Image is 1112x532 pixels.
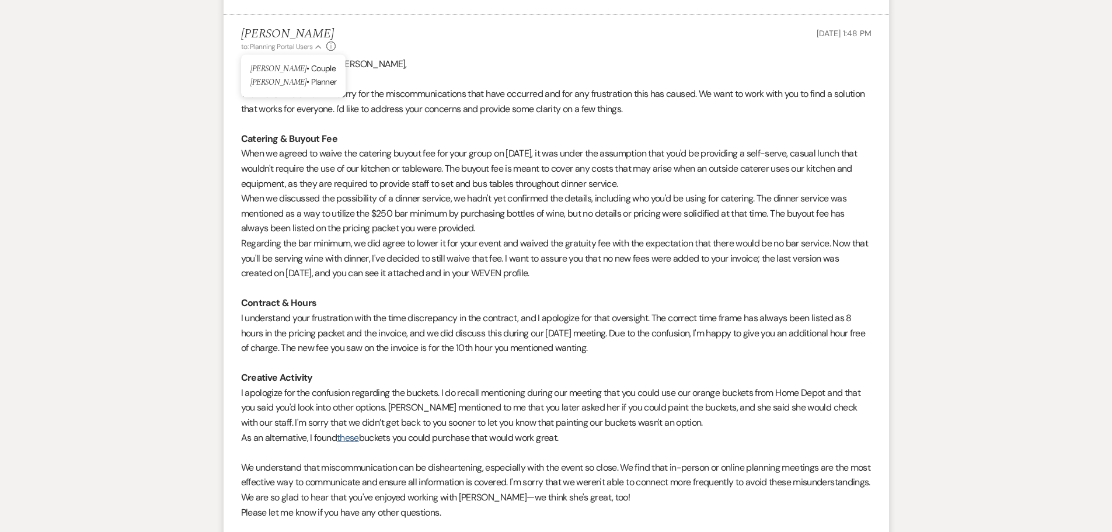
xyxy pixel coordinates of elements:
[250,62,337,76] p: • Couple
[241,133,338,145] strong: Catering & Buyout Fee
[817,28,871,39] span: [DATE] 1:48 PM
[241,430,872,446] p: As an alternative, I found buckets you could purchase that would work great.
[241,460,872,490] p: We understand that miscommunication can be disheartening, especially with the event so close. We ...
[241,371,313,384] strong: Creative Activity
[241,311,872,356] p: I understand your frustration with the time discrepancy in the contract, and I apologize for that...
[241,297,317,309] strong: Contract & Hours
[241,236,872,281] p: Regarding the bar minimum, we did agree to lower it for your event and waived the gratuity fee wi...
[241,42,313,51] span: to: Planning Portal Users
[250,76,337,89] p: • Planner
[241,27,336,41] h5: [PERSON_NAME]
[241,385,872,430] p: I apologize for the confusion regarding the buckets. I do recall mentioning during our meeting th...
[241,490,872,505] p: We are so glad to hear that you've enjoyed working with [PERSON_NAME]—we think she's great, too!
[241,41,324,52] button: to: Planning Portal Users
[241,57,872,72] p: Hey [PERSON_NAME] & [PERSON_NAME],
[241,86,872,116] p: Thanks for the email. I'm sorry for the miscommunications that have occurred and for any frustrat...
[250,63,307,75] span: [PERSON_NAME]
[337,432,359,444] a: these
[241,191,872,236] p: When we discussed the possibility of a dinner service, we hadn't yet confirmed the details, inclu...
[241,505,872,520] p: Please let me know if you have any other questions.
[241,146,872,191] p: When we agreed to waive the catering buyout fee for your group on [DATE], it was under the assump...
[250,77,307,89] span: [PERSON_NAME]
